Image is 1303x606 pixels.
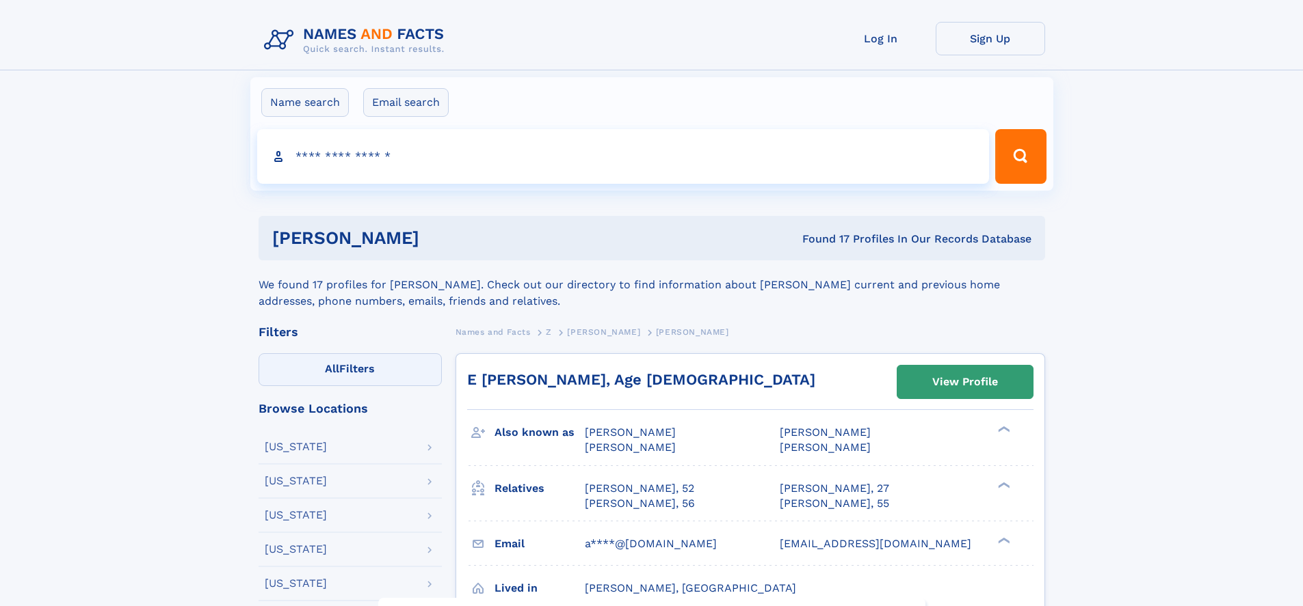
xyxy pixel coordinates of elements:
[495,577,585,600] h3: Lived in
[585,441,676,454] span: [PERSON_NAME]
[257,129,990,184] input: search input
[546,323,552,340] a: Z
[259,22,456,59] img: Logo Names and Facts
[259,260,1045,309] div: We found 17 profiles for [PERSON_NAME]. Check out our directory to find information about [PERSON...
[656,327,729,337] span: [PERSON_NAME]
[265,544,327,555] div: [US_STATE]
[995,129,1046,184] button: Search Button
[363,88,449,117] label: Email search
[567,323,640,340] a: [PERSON_NAME]
[780,441,871,454] span: [PERSON_NAME]
[265,510,327,521] div: [US_STATE]
[495,477,585,500] h3: Relatives
[780,496,889,511] a: [PERSON_NAME], 55
[546,327,552,337] span: Z
[585,581,796,594] span: [PERSON_NAME], [GEOGRAPHIC_DATA]
[780,481,889,496] a: [PERSON_NAME], 27
[995,480,1011,489] div: ❯
[261,88,349,117] label: Name search
[259,402,442,415] div: Browse Locations
[467,371,815,388] a: E [PERSON_NAME], Age [DEMOGRAPHIC_DATA]
[936,22,1045,55] a: Sign Up
[932,366,998,398] div: View Profile
[585,496,695,511] a: [PERSON_NAME], 56
[995,425,1011,434] div: ❯
[780,426,871,439] span: [PERSON_NAME]
[265,441,327,452] div: [US_STATE]
[780,537,971,550] span: [EMAIL_ADDRESS][DOMAIN_NAME]
[272,230,611,247] h1: [PERSON_NAME]
[495,532,585,555] h3: Email
[259,326,442,338] div: Filters
[897,366,1033,398] a: View Profile
[325,362,339,375] span: All
[585,481,694,496] a: [PERSON_NAME], 52
[611,232,1031,247] div: Found 17 Profiles In Our Records Database
[826,22,936,55] a: Log In
[265,578,327,589] div: [US_STATE]
[495,421,585,444] h3: Also known as
[259,353,442,386] label: Filters
[995,536,1011,545] div: ❯
[585,426,676,439] span: [PERSON_NAME]
[456,323,531,340] a: Names and Facts
[567,327,640,337] span: [PERSON_NAME]
[265,476,327,486] div: [US_STATE]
